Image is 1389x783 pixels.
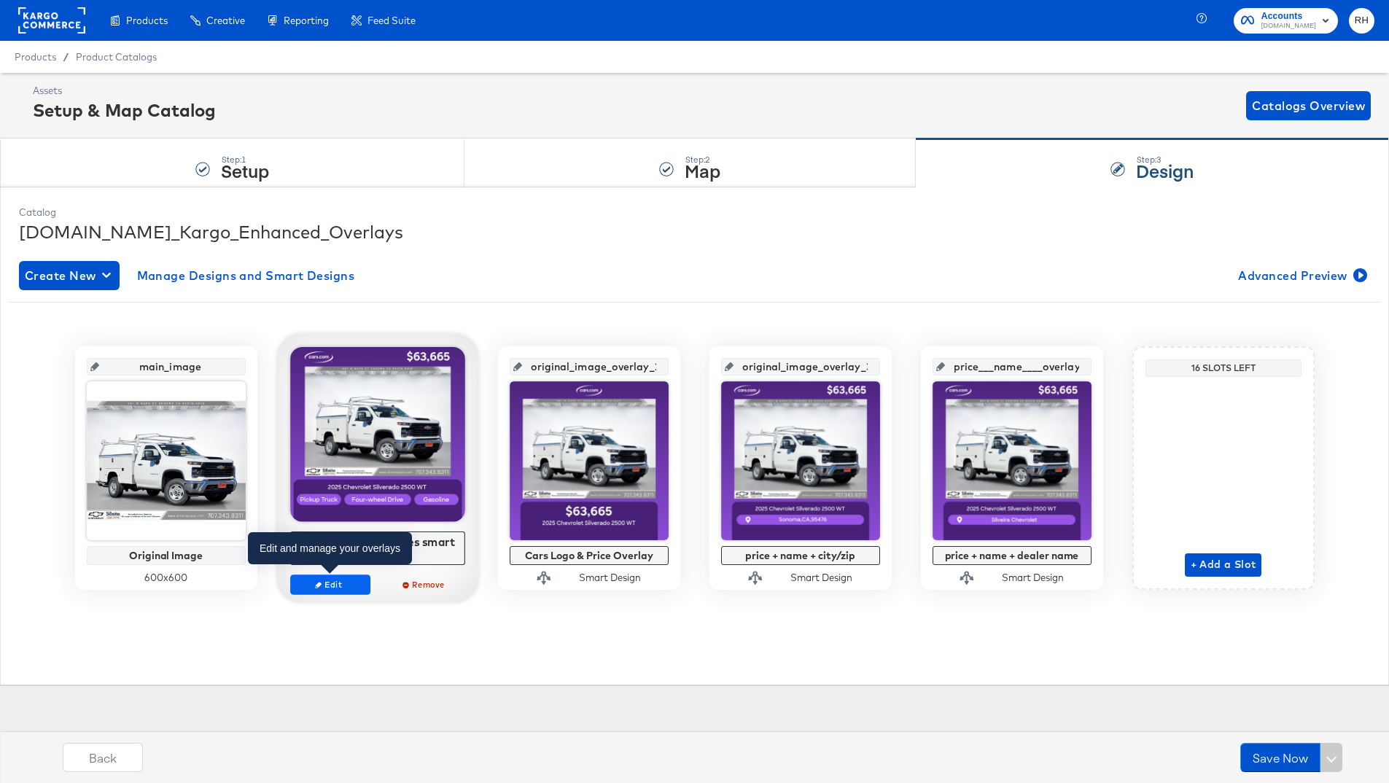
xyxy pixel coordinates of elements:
div: logo + price + features smart design [294,535,461,561]
button: Remove [384,574,464,595]
button: Advanced Preview [1232,261,1370,290]
span: Feed Suite [367,15,416,26]
span: Create New [25,265,114,286]
strong: Design [1136,158,1194,182]
strong: Map [685,158,720,182]
span: Remove [391,579,458,590]
span: Advanced Preview [1238,265,1364,286]
span: Catalogs Overview [1252,96,1365,116]
button: + Add a Slot [1185,553,1262,577]
div: Step: 1 [221,155,269,165]
a: Product Catalogs [76,51,157,63]
span: RH [1355,12,1369,29]
div: Original Image [90,550,242,561]
span: Reporting [284,15,329,26]
span: Creative [206,15,245,26]
div: price + name + city/zip [725,550,876,561]
div: 16 Slots Left [1149,362,1298,374]
div: [DOMAIN_NAME]_Kargo_Enhanced_Overlays [19,219,1370,244]
span: / [56,51,76,63]
div: Assets [33,84,216,98]
div: Smart Design [1002,571,1064,585]
button: Manage Designs and Smart Designs [131,261,361,290]
button: Create New [19,261,120,290]
span: Products [126,15,168,26]
button: Back [63,743,143,772]
div: Smart Design [790,571,852,585]
div: price + name + dealer name [936,550,1088,561]
span: Edit [296,579,363,590]
div: 600 x 600 [87,571,246,585]
span: + Add a Slot [1191,556,1256,574]
button: Accounts[DOMAIN_NAME] [1234,8,1338,34]
button: Edit [290,574,370,595]
button: Save Now [1240,743,1320,772]
div: Cars Logo & Price Overlay [513,550,665,561]
div: Step: 2 [685,155,720,165]
span: [DOMAIN_NAME] [1261,20,1316,32]
span: Products [15,51,56,63]
span: Manage Designs and Smart Designs [137,265,355,286]
button: Catalogs Overview [1246,91,1371,120]
div: Step: 3 [1136,155,1194,165]
button: RH [1349,8,1374,34]
div: Setup & Map Catalog [33,98,216,122]
div: Catalog [19,206,1370,219]
div: Smart Design [579,571,641,585]
strong: Setup [221,158,269,182]
span: Accounts [1261,9,1316,24]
